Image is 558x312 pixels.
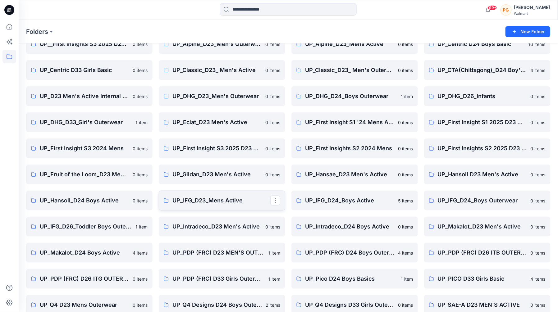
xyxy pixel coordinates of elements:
a: UP_Classic_D23_ Men's Outerwear0 items [291,60,418,80]
p: UP_Hansae_D23 Men's Active [305,170,394,179]
p: UP_Gildan_D23 Men's Active [172,170,262,179]
a: UP_DHG_D26_Infants0 items [424,86,551,106]
p: UP_D23 Men's Active Internal Team [40,92,129,101]
p: 0 items [265,41,280,47]
a: UP_Centric D24 Boys Basic10 items [424,34,551,54]
p: 1 item [401,93,413,100]
p: 4 items [531,276,546,282]
a: UP_DHG_D24_Boys Outerwear1 item [291,86,418,106]
a: UP_Alpine_D23_Men's Outerwear0 items [159,34,285,54]
p: UP_Centric D33 Girls Basic [40,66,129,75]
p: 0 items [265,145,280,152]
p: UP_PICO D33 Girls Basic [438,274,527,283]
p: UP_IFG_D24_Boys Active [305,196,394,205]
p: 1 item [401,276,413,282]
p: 0 items [133,145,148,152]
p: UP_First Insight S1 '24 Mens Active Test [305,118,394,127]
p: UP_Alpine_D23_Men's Outerwear [172,40,262,48]
p: UP_Intradeco_D23 Men's Active [172,222,262,231]
p: UP_Hansoll D23 Men's Active [438,170,527,179]
a: UP_First Insight S3 2024 Mens0 items [26,138,153,158]
p: 0 items [133,197,148,204]
div: Walmart [514,11,550,16]
p: UP_First Insights S2 2025 D23 Mens [438,144,527,153]
p: 0 items [398,67,413,74]
p: 4 items [398,250,413,256]
p: UP_Classic_D23_ Men's Outerwear [305,66,394,75]
p: 0 items [531,93,546,100]
p: UP_First Insight S3 2025 D23 Mens [172,144,262,153]
a: UP_DHG_D23_Men's Outerwear0 items [159,86,285,106]
p: UP_Pico D24 Boys Basics [305,274,397,283]
p: UP_DHG_D23_Men's Outerwear [172,92,262,101]
a: UP_IFG_D26_Toddler Boys Outerwear1 item [26,217,153,237]
a: UP_First Insight S1 2025 D23 Mens0 items [424,112,551,132]
a: UP__First Insights S3 2025 D23 Mens0 items [26,34,153,54]
a: UP_IFG_D24_Boys Active5 items [291,191,418,210]
p: 0 items [133,93,148,100]
p: 0 items [398,224,413,230]
p: UP_Makalot_D24 Boys Active [40,248,129,257]
a: UP_PDP (FRC) D26 ITB OUTERWEAR0 items [424,243,551,263]
p: 4 items [531,67,546,74]
p: 1 item [268,250,280,256]
p: UP_Q4 D23 Mens Outerwear [40,301,129,309]
a: Folders [26,27,48,36]
a: UP_CTA(Chittagong)_D24 Boy's Active4 items [424,60,551,80]
p: UP_Eclat_D23 Men's Active [172,118,262,127]
a: UP_IFG_D23_Mens Active [159,191,285,210]
a: UP_Makalot_D24 Boys Active4 items [26,243,153,263]
p: 0 items [531,302,546,308]
p: UP_PDP (FRC) D23 MEN'S OUTERWEAR [172,248,264,257]
p: UP_PDP (FRC) D24 Boys Outerwear [305,248,394,257]
p: 0 items [398,119,413,126]
p: 0 items [133,67,148,74]
p: UP_Makalot_D23 Men's Active [438,222,527,231]
p: 0 items [531,197,546,204]
a: UP_Hansae_D23 Men's Active0 items [291,165,418,184]
p: 2 items [266,302,280,308]
a: UP_First Insights S2 2024 Mens0 items [291,138,418,158]
p: 0 items [133,276,148,282]
p: UP_Fruit of the Loom_D23 Men's Active [40,170,129,179]
a: UP_IFG_D24_Boys Outerwear0 items [424,191,551,210]
p: 0 items [398,41,413,47]
p: 0 items [265,93,280,100]
button: New Folder [505,26,551,37]
a: UP_PDP (FRC) D26 ITG OUTERWEAR0 items [26,269,153,289]
p: 5 items [398,197,413,204]
p: 0 items [265,224,280,230]
a: UP_Alpine_D23_Mens Active0 items [291,34,418,54]
p: 0 items [398,145,413,152]
p: 0 items [133,41,148,47]
a: UP_Gildan_D23 Men's Active0 items [159,165,285,184]
p: UP_IFG_D23_Mens Active [172,196,270,205]
p: UP_PDP (FRC) D26 ITB OUTERWEAR [438,248,527,257]
div: PG [501,4,512,16]
p: 0 items [398,171,413,178]
p: 0 items [531,224,546,230]
a: UP_Eclat_D23 Men's Active0 items [159,112,285,132]
a: UP_D23 Men's Active Internal Team0 items [26,86,153,106]
p: 4 items [133,250,148,256]
p: UP_CTA(Chittagong)_D24 Boy's Active [438,66,527,75]
a: UP_Intradeco_D23 Men's Active0 items [159,217,285,237]
p: 0 items [133,171,148,178]
a: UP_Fruit of the Loom_D23 Men's Active0 items [26,165,153,184]
p: UP_SAE-A D23 MEN'S ACTIVE [438,301,527,309]
p: UP_IFG_D24_Boys Outerwear [438,196,527,205]
a: UP_First Insights S2 2025 D23 Mens0 items [424,138,551,158]
a: UP_Pico D24 Boys Basics1 item [291,269,418,289]
p: 0 items [398,302,413,308]
p: UP_Centric D24 Boys Basic [438,40,525,48]
div: [PERSON_NAME] [514,4,550,11]
a: UP_PDP (FRC) D33 Girls Outerwear1 item [159,269,285,289]
a: UP_Intradeco_D24 Boys Active0 items [291,217,418,237]
p: 0 items [265,171,280,178]
p: 10 items [528,41,546,47]
p: UP_DHG_D33_Girl's Outerwear [40,118,132,127]
p: 0 items [133,302,148,308]
p: UP_Q4 Designs D33 Girls Outerwear [305,301,394,309]
p: UP__First Insights S3 2025 D23 Mens [40,40,129,48]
